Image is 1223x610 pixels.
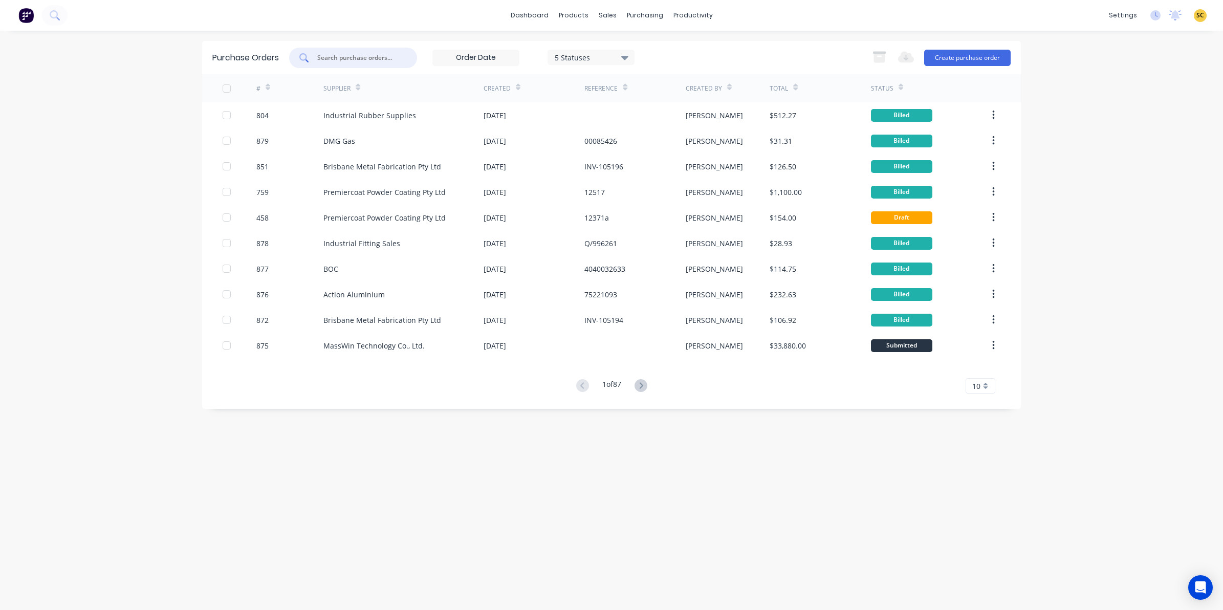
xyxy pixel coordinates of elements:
div: 12517 [584,187,605,198]
div: Billed [871,237,932,250]
div: $106.92 [770,315,796,325]
div: [PERSON_NAME] [686,136,743,146]
div: [PERSON_NAME] [686,161,743,172]
div: MassWin Technology Co., Ltd. [323,340,425,351]
div: 804 [256,110,269,121]
div: $31.31 [770,136,792,146]
div: 877 [256,264,269,274]
div: purchasing [622,8,668,23]
div: 12371a [584,212,609,223]
div: [PERSON_NAME] [686,289,743,300]
span: SC [1196,11,1204,20]
div: Total [770,84,788,93]
div: Industrial Rubber Supplies [323,110,416,121]
div: [DATE] [484,289,506,300]
div: 875 [256,340,269,351]
div: $33,880.00 [770,340,806,351]
div: settings [1104,8,1142,23]
img: Factory [18,8,34,23]
div: Brisbane Metal Fabrication Pty Ltd [323,161,441,172]
div: [DATE] [484,264,506,274]
div: $512.27 [770,110,796,121]
a: dashboard [506,8,554,23]
div: [DATE] [484,212,506,223]
div: 759 [256,187,269,198]
div: 5 Statuses [555,52,628,62]
div: [DATE] [484,238,506,249]
div: sales [594,8,622,23]
div: Billed [871,135,932,147]
div: [PERSON_NAME] [686,315,743,325]
div: Billed [871,288,932,301]
div: INV-105196 [584,161,623,172]
div: Submitted [871,339,932,352]
div: 876 [256,289,269,300]
div: $232.63 [770,289,796,300]
div: Supplier [323,84,351,93]
div: 879 [256,136,269,146]
div: 458 [256,212,269,223]
div: Purchase Orders [212,52,279,64]
div: [PERSON_NAME] [686,187,743,198]
span: 10 [972,381,980,391]
div: [DATE] [484,161,506,172]
div: $28.93 [770,238,792,249]
div: DMG Gas [323,136,355,146]
div: [DATE] [484,110,506,121]
div: [PERSON_NAME] [686,110,743,121]
div: $1,100.00 [770,187,802,198]
div: [DATE] [484,315,506,325]
div: $126.50 [770,161,796,172]
div: [DATE] [484,136,506,146]
div: Brisbane Metal Fabrication Pty Ltd [323,315,441,325]
div: [PERSON_NAME] [686,264,743,274]
div: Billed [871,263,932,275]
div: [PERSON_NAME] [686,212,743,223]
div: Status [871,84,893,93]
input: Search purchase orders... [316,53,401,63]
div: Industrial Fitting Sales [323,238,400,249]
input: Order Date [433,50,519,66]
div: 1 of 87 [602,379,621,394]
div: Billed [871,314,932,326]
div: [PERSON_NAME] [686,238,743,249]
div: [PERSON_NAME] [686,340,743,351]
div: Q/996261 [584,238,617,249]
div: Created [484,84,511,93]
div: Action Aluminium [323,289,385,300]
div: productivity [668,8,718,23]
div: BOC [323,264,338,274]
div: Premiercoat Powder Coating Pty Ltd [323,212,446,223]
div: Billed [871,109,932,122]
div: INV-105194 [584,315,623,325]
div: 878 [256,238,269,249]
div: Billed [871,160,932,173]
div: Reference [584,84,618,93]
div: 872 [256,315,269,325]
div: $154.00 [770,212,796,223]
div: Created By [686,84,722,93]
div: Premiercoat Powder Coating Pty Ltd [323,187,446,198]
div: # [256,84,260,93]
div: 00085426 [584,136,617,146]
div: Open Intercom Messenger [1188,575,1213,600]
div: products [554,8,594,23]
div: 4040032633 [584,264,625,274]
div: $114.75 [770,264,796,274]
div: Billed [871,186,932,199]
div: [DATE] [484,187,506,198]
div: [DATE] [484,340,506,351]
div: Draft [871,211,932,224]
div: 851 [256,161,269,172]
div: 75221093 [584,289,617,300]
button: Create purchase order [924,50,1011,66]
